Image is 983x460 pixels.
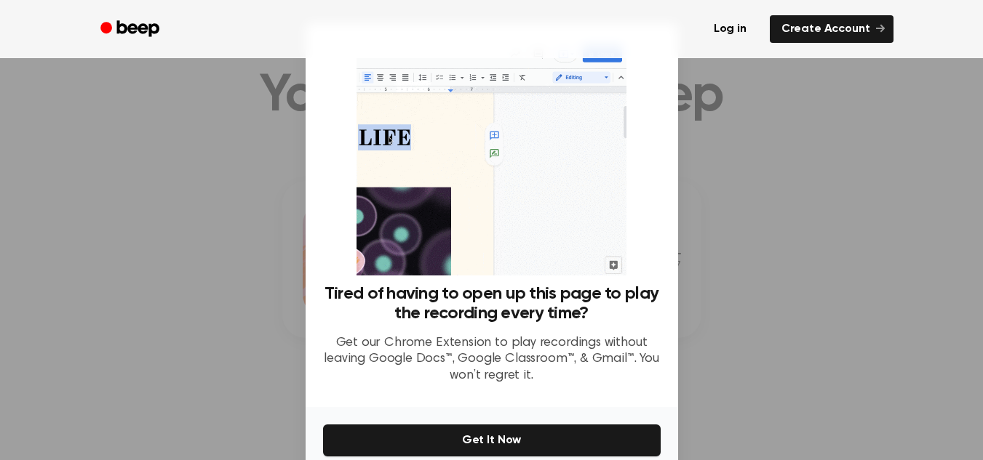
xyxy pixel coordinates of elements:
h3: Tired of having to open up this page to play the recording every time? [323,284,661,323]
button: Get It Now [323,424,661,456]
a: Create Account [770,15,894,43]
a: Beep [90,15,172,44]
img: Beep extension in action [357,41,626,275]
p: Get our Chrome Extension to play recordings without leaving Google Docs™, Google Classroom™, & Gm... [323,335,661,384]
a: Log in [699,12,761,46]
